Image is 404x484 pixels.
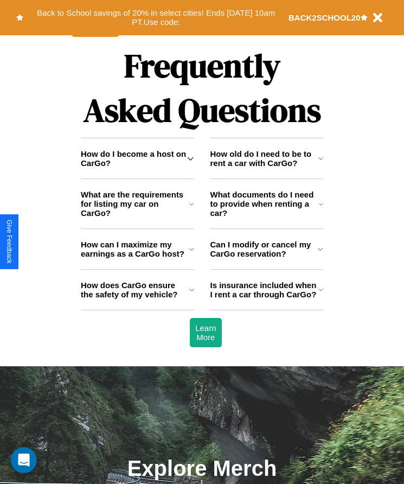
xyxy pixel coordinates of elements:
[190,318,221,347] button: Learn More
[11,447,37,473] div: Open Intercom Messenger
[210,149,318,168] h3: How old do I need to be to rent a car with CarGo?
[81,240,189,258] h3: How can I maximize my earnings as a CarGo host?
[81,149,187,168] h3: How do I become a host on CarGo?
[81,281,189,299] h3: How does CarGo ensure the safety of my vehicle?
[23,5,288,30] button: Back to School savings of 20% in select cities! Ends [DATE] 10am PT.Use code:
[288,13,361,22] b: BACK2SCHOOL20
[81,190,189,218] h3: What are the requirements for listing my car on CarGo?
[210,281,319,299] h3: Is insurance included when I rent a car through CarGo?
[210,240,318,258] h3: Can I modify or cancel my CarGo reservation?
[81,38,323,138] h1: Frequently Asked Questions
[210,190,319,218] h3: What documents do I need to provide when renting a car?
[5,220,13,264] div: Give Feedback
